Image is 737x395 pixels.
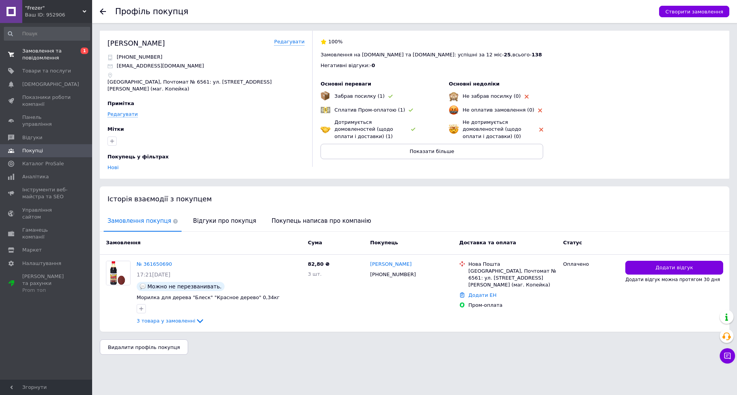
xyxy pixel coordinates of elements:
[463,107,534,113] span: Не оплатив замовлення (0)
[107,126,124,132] span: Мітки
[372,63,375,68] span: 0
[107,111,138,117] a: Редагувати
[22,173,49,180] span: Аналітика
[532,52,542,58] span: 138
[656,264,693,272] span: Додати відгук
[107,195,212,203] span: Історія взаємодії з покупцем
[370,261,411,268] a: [PERSON_NAME]
[22,134,42,141] span: Відгуки
[538,109,542,112] img: rating-tag-type
[22,67,71,74] span: Товари та послуги
[659,6,729,17] button: Створити замовлення
[563,240,582,245] span: Статус
[22,48,71,61] span: Замовлення та повідомлення
[274,38,304,46] a: Редагувати
[468,268,557,289] div: [GEOGRAPHIC_DATA], Почтомат № 6561: ул. [STREET_ADDRESS][PERSON_NAME] (маг. Копейка)
[22,81,79,88] span: [DEMOGRAPHIC_DATA]
[308,240,322,245] span: Cума
[137,261,172,267] a: № 361650690
[100,8,106,15] div: Повернутися назад
[189,211,260,231] span: Відгуки про покупця
[22,247,42,253] span: Маркет
[321,63,372,68] span: Негативні відгуки: -
[25,5,83,12] span: "Frezer"
[115,7,188,16] h1: Профіль покупця
[321,144,543,159] button: Показати більше
[137,272,170,278] span: 17:21[DATE]
[625,261,723,275] button: Додати відгук
[137,318,205,324] a: 3 товара у замовленні
[107,100,134,106] span: Примітка
[321,105,330,115] img: emoji
[321,81,371,87] span: Основні переваги
[321,52,542,58] span: Замовлення на [DOMAIN_NAME] та [DOMAIN_NAME]: успішні за 12 міс - , всього -
[563,261,619,268] div: Оплачено
[459,240,516,245] span: Доставка та оплата
[334,119,393,139] span: Дотримується домовленостей (щодо оплати і доставки) (1)
[117,54,162,61] p: [PHONE_NUMBER]
[22,114,71,128] span: Панель управління
[22,273,71,294] span: [PERSON_NAME] та рахунки
[334,93,385,99] span: Забрав посилку (1)
[107,79,304,92] p: [GEOGRAPHIC_DATA], Почтомат № 6561: ул. [STREET_ADDRESS][PERSON_NAME] (маг. Копейка)
[268,211,375,231] span: Покупець написав про компанію
[22,160,64,167] span: Каталог ProSale
[665,9,723,15] span: Створити замовлення
[100,339,188,355] button: Видалити профіль покупця
[107,38,165,48] div: [PERSON_NAME]
[137,295,279,300] a: Морилка для дерева "Блеск" "Красное дерево" 0,34кг
[140,283,146,290] img: :speech_balloon:
[321,124,330,134] img: emoji
[22,260,61,267] span: Налаштування
[328,39,342,44] span: 100%
[22,186,71,200] span: Інструменти веб-майстра та SEO
[334,107,405,113] span: Сплатив Пром-оплатою (1)
[468,292,496,298] a: Додати ЕН
[108,344,180,350] span: Видалити профіль покупця
[720,348,735,364] button: Чат з покупцем
[504,52,511,58] span: 25
[449,124,459,134] img: emoji
[81,48,88,54] span: 1
[106,261,130,285] img: Фото товару
[370,240,398,245] span: Покупець
[463,93,521,99] span: Не забрав посилку (0)
[449,105,459,115] img: emoji
[104,211,182,231] span: Замовлення покупця
[525,95,529,99] img: rating-tag-type
[368,270,417,280] div: [PHONE_NUMBER]
[411,128,415,131] img: rating-tag-type
[625,277,720,282] span: Додати відгук можна протягом 30 дня
[107,153,302,160] div: Покупець у фільтрах
[22,147,43,154] span: Покупці
[25,12,92,18] div: Ваш ID: 952906
[468,302,557,309] div: Пром-оплата
[308,271,322,277] span: 3 шт.
[409,109,413,112] img: rating-tag-type
[468,261,557,268] div: Нова Пошта
[117,63,204,69] p: [EMAIL_ADDRESS][DOMAIN_NAME]
[22,227,71,240] span: Гаманець компанії
[22,94,71,108] span: Показники роботи компанії
[308,261,330,267] span: 82,80 ₴
[463,119,521,139] span: Не дотримується домовленостей (щодо оплати і доставки) (0)
[410,148,454,154] span: Показати більше
[22,207,71,221] span: Управління сайтом
[449,81,499,87] span: Основні недоліки
[147,283,221,290] span: Можно не перезванивать.
[449,91,459,101] img: emoji
[106,240,140,245] span: Замовлення
[321,91,330,100] img: emoji
[137,318,195,324] span: 3 товара у замовленні
[22,287,71,294] div: Prom топ
[539,128,543,132] img: rating-tag-type
[107,165,119,170] a: Нові
[388,95,393,98] img: rating-tag-type
[4,27,90,41] input: Пошук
